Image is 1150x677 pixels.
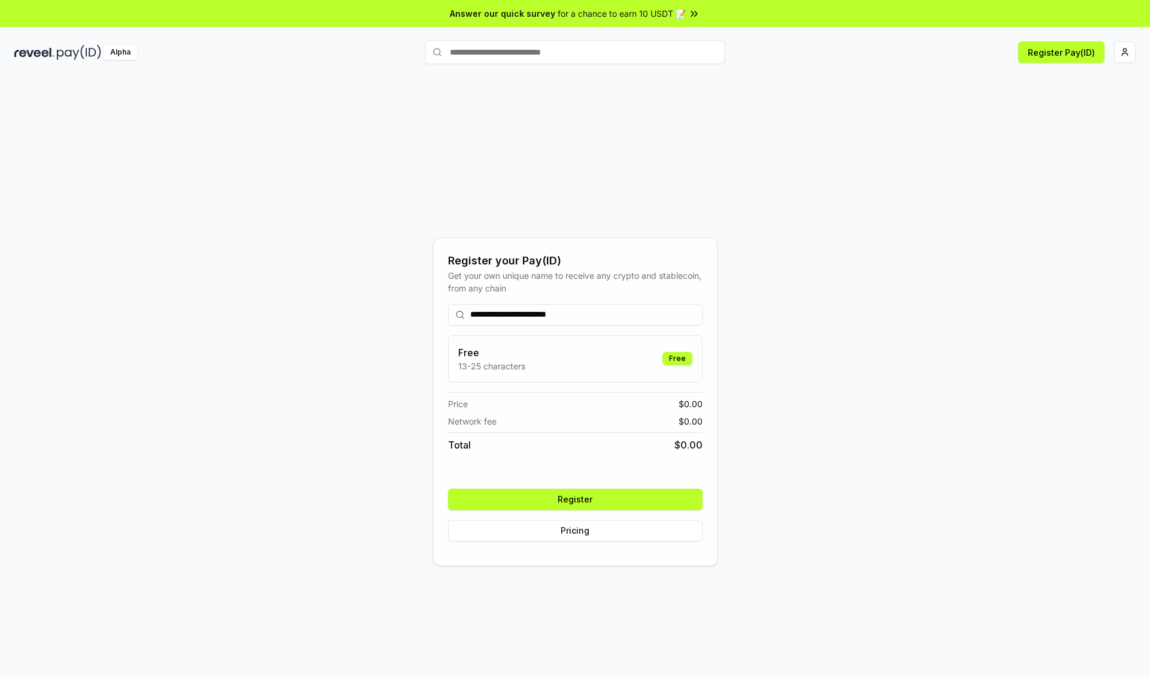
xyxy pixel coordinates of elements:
[679,415,703,428] span: $ 0.00
[674,438,703,452] span: $ 0.00
[448,415,497,428] span: Network fee
[558,7,686,20] span: for a chance to earn 10 USDT 📝
[448,520,703,541] button: Pricing
[662,352,692,365] div: Free
[458,360,525,372] p: 13-25 characters
[448,252,703,269] div: Register your Pay(ID)
[1018,41,1104,63] button: Register Pay(ID)
[14,45,55,60] img: reveel_dark
[104,45,137,60] div: Alpha
[448,489,703,510] button: Register
[448,398,468,410] span: Price
[679,398,703,410] span: $ 0.00
[450,7,555,20] span: Answer our quick survey
[458,345,525,360] h3: Free
[57,45,101,60] img: pay_id
[448,269,703,294] div: Get your own unique name to receive any crypto and stablecoin, from any chain
[448,438,471,452] span: Total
